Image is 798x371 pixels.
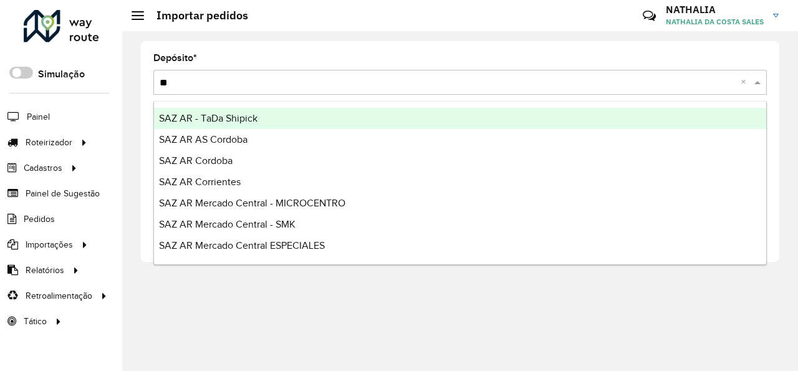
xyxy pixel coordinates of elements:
span: Cadastros [24,161,62,175]
span: Painel [27,110,50,123]
label: Depósito [153,51,197,65]
span: Relatórios [26,264,64,277]
span: SAZ AR Corrientes [159,176,241,187]
span: Roteirizador [26,136,72,149]
span: SAZ AR Mercado Central - MICROCENTRO [159,198,345,208]
h3: NATHALIA [666,4,764,16]
span: Painel de Sugestão [26,187,100,200]
span: SAZ AR Mercado Central - SMK [159,219,296,229]
span: SAZ AR - TaDa Shipick [159,113,257,123]
span: SAZ AR AS Cordoba [159,134,248,145]
span: SAZ AR Cordoba [159,155,233,166]
span: SAZ AR Mercado Central ESPECIALES [159,240,325,251]
span: Pedidos [24,213,55,226]
ng-dropdown-panel: Options list [153,101,767,265]
span: NATHALIA DA COSTA SALES [666,16,764,27]
span: Tático [24,315,47,328]
span: Retroalimentação [26,289,92,302]
h2: Importar pedidos [144,9,248,22]
span: Clear all [741,75,751,90]
label: Simulação [38,67,85,82]
span: Importações [26,238,73,251]
a: Contato Rápido [636,2,663,29]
